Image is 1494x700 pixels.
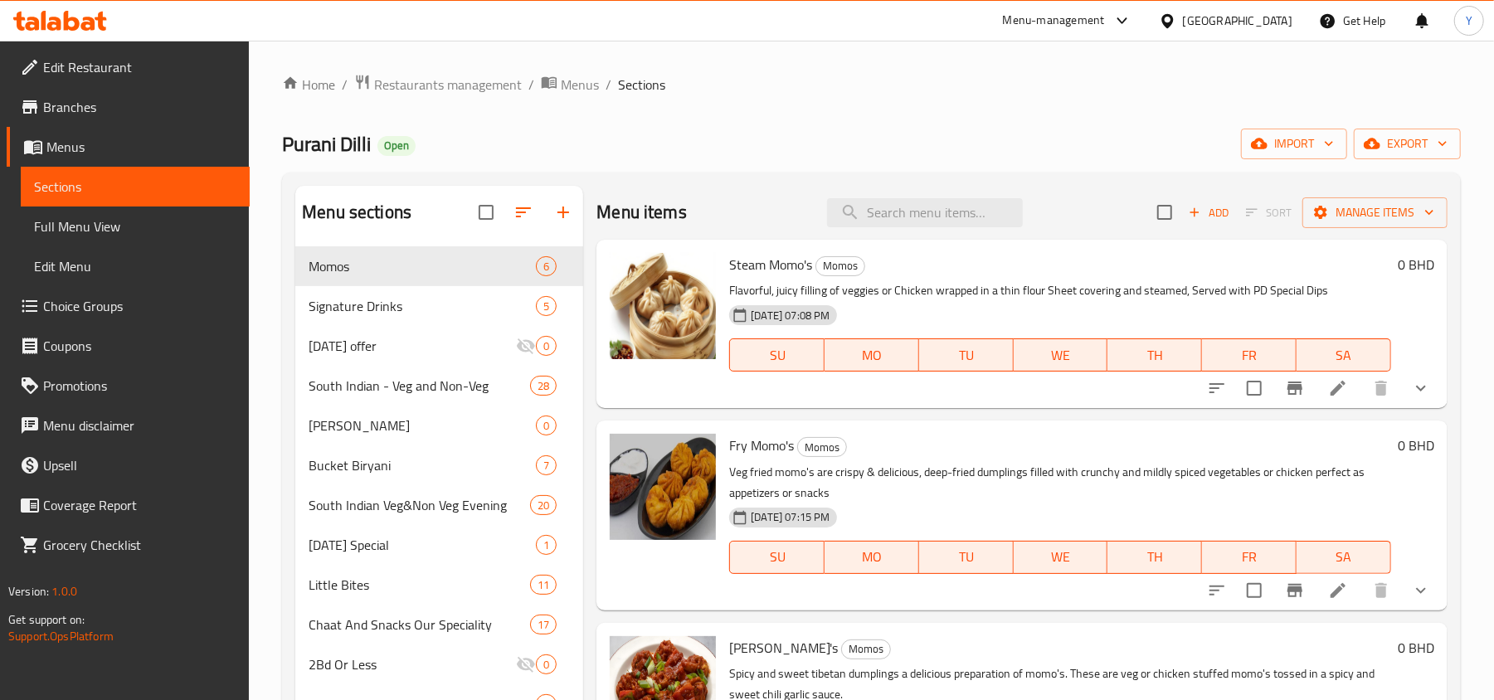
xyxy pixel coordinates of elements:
span: 28 [531,378,556,394]
a: Coverage Report [7,485,250,525]
a: Edit menu item [1328,378,1348,398]
div: [GEOGRAPHIC_DATA] [1183,12,1292,30]
input: search [827,198,1023,227]
span: WE [1020,545,1102,569]
a: Menus [541,74,599,95]
svg: Show Choices [1411,378,1431,398]
div: items [536,654,557,674]
button: SA [1297,541,1391,574]
span: 0 [537,657,556,673]
span: TU [926,343,1007,367]
span: Fry Momo's [729,433,794,458]
li: / [606,75,611,95]
span: SA [1303,343,1385,367]
span: Select to update [1237,371,1272,406]
h2: Menu items [596,200,687,225]
nav: breadcrumb [282,74,1461,95]
span: 5 [537,299,556,314]
span: Sections [34,177,236,197]
span: [PERSON_NAME]'s [729,635,838,660]
span: Sort sections [504,192,543,232]
span: Coverage Report [43,495,236,515]
span: SU [737,343,818,367]
span: Little Bites [309,575,530,595]
span: Momos [816,256,864,275]
div: [PERSON_NAME]0 [295,406,583,445]
a: Sections [21,167,250,207]
a: Home [282,75,335,95]
span: FR [1209,545,1290,569]
div: Biryani Bucket [309,416,536,435]
span: Open [377,139,416,153]
div: items [536,535,557,555]
button: WE [1014,338,1108,372]
button: Add [1182,200,1235,226]
div: items [530,615,557,634]
div: Little Bites11 [295,565,583,605]
div: Open [377,136,416,156]
a: Menus [7,127,250,167]
span: TH [1114,343,1195,367]
span: Upsell [43,455,236,475]
div: Momos [309,256,536,276]
button: MO [825,338,919,372]
h2: Menu sections [302,200,411,225]
button: WE [1014,541,1108,574]
span: Select to update [1237,573,1272,608]
span: 0 [537,338,556,354]
span: Select all sections [469,195,504,230]
a: Edit Menu [21,246,250,286]
button: SA [1297,338,1391,372]
div: items [536,296,557,316]
h6: 0 BHD [1398,253,1434,276]
span: South Indian - Veg and Non-Veg [309,376,530,396]
div: South Indian - Veg and Non-Veg28 [295,366,583,406]
span: SU [737,545,818,569]
div: Momos [797,437,847,457]
button: SU [729,541,825,574]
span: Momos [842,639,890,659]
span: Edit Menu [34,256,236,276]
button: import [1241,129,1347,159]
span: FR [1209,343,1290,367]
span: Manage items [1316,202,1434,223]
a: Choice Groups [7,286,250,326]
button: TH [1107,338,1202,372]
span: Choice Groups [43,296,236,316]
span: [DATE] 07:15 PM [744,509,836,525]
span: Y [1466,12,1472,30]
button: SU [729,338,825,372]
span: Select section first [1235,200,1302,226]
span: Sections [618,75,665,95]
p: Veg fried momo's are crispy & delicious, deep-fried dumplings filled with crunchy and mildly spic... [729,462,1391,503]
img: Steam Momo's [610,253,716,359]
button: TU [919,541,1014,574]
div: Today’s Special [309,535,536,555]
span: Select section [1147,195,1182,230]
span: Full Menu View [34,216,236,236]
div: 2Bd Or Less0 [295,644,583,684]
span: SA [1303,545,1385,569]
button: Branch-specific-item [1275,368,1315,408]
svg: Show Choices [1411,581,1431,600]
a: Edit Restaurant [7,47,250,87]
div: items [530,495,557,515]
div: Bucket Biryani7 [295,445,583,485]
img: Fry Momo's [610,434,716,540]
a: Promotions [7,366,250,406]
span: 0 [537,418,556,434]
a: Restaurants management [354,74,522,95]
span: 1 [537,537,556,553]
a: Edit menu item [1328,581,1348,600]
span: Bucket Biryani [309,455,536,475]
div: Momos [841,639,891,659]
li: / [528,75,534,95]
span: Add [1186,203,1231,222]
div: Chaat And Snacks Our Speciality17 [295,605,583,644]
div: Menu-management [1003,11,1105,31]
button: FR [1202,541,1297,574]
div: 2Bd Or Less [309,654,516,674]
span: Chaat And Snacks Our Speciality [309,615,530,634]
